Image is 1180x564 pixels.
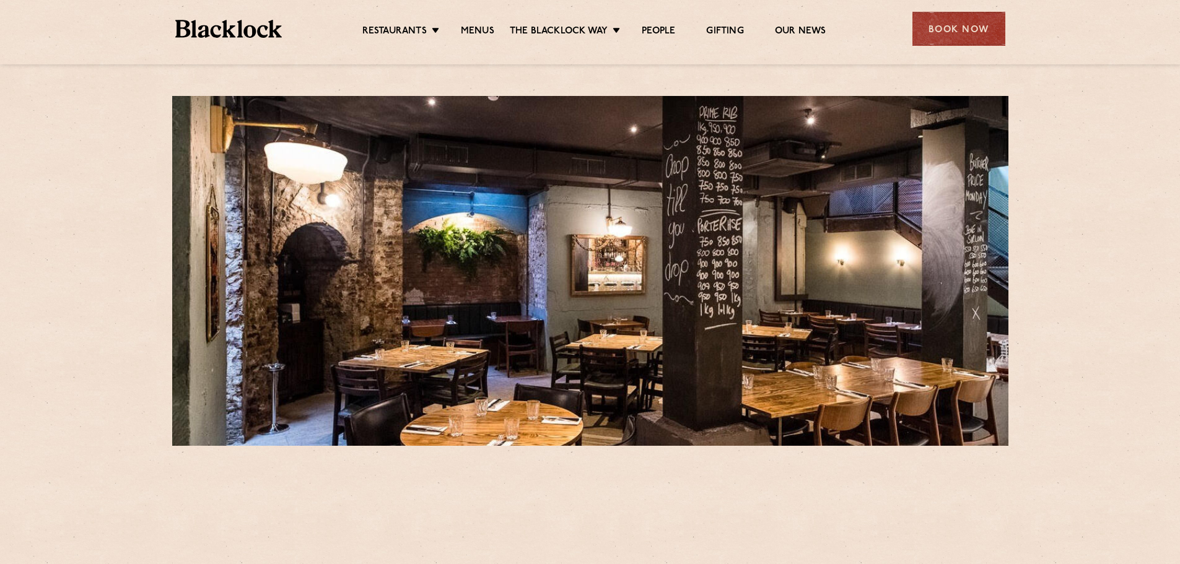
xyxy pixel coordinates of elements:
[642,25,675,39] a: People
[510,25,608,39] a: The Blacklock Way
[706,25,743,39] a: Gifting
[362,25,427,39] a: Restaurants
[775,25,826,39] a: Our News
[912,12,1005,46] div: Book Now
[461,25,494,39] a: Menus
[175,20,282,38] img: BL_Textured_Logo-footer-cropped.svg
